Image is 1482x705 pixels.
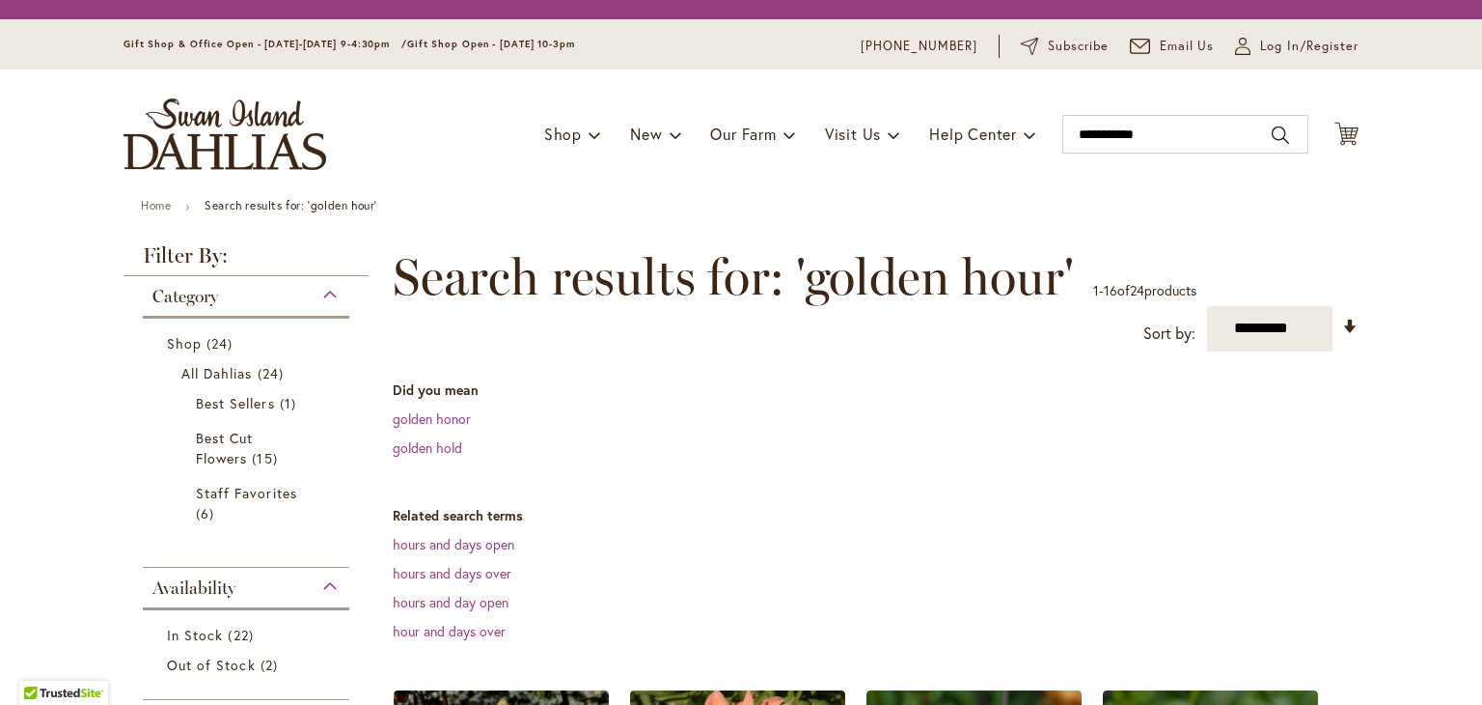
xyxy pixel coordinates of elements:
span: 16 [1104,281,1117,299]
span: 24 [258,363,288,383]
p: - of products [1093,275,1196,306]
span: 24 [1130,281,1144,299]
a: Subscribe [1021,37,1109,56]
span: Shop [544,124,582,144]
span: 15 [252,448,282,468]
span: Subscribe [1048,37,1109,56]
span: 1 [280,393,301,413]
span: Search results for: 'golden hour' [393,248,1074,306]
a: Best Cut Flowers [196,428,301,468]
span: Out of Stock [167,656,256,674]
span: Help Center [929,124,1017,144]
a: golden hold [393,438,462,457]
dt: Related search terms [393,506,1358,525]
a: Home [141,198,171,212]
span: Availability [152,578,235,599]
span: Log In/Register [1260,37,1358,56]
a: In Stock 22 [167,625,330,645]
span: In Stock [167,626,223,644]
strong: Search results for: 'golden hour' [205,198,377,212]
a: hours and day open [393,593,508,611]
label: Sort by: [1143,316,1195,352]
a: hours and days open [393,535,514,553]
span: Staff Favorites [196,484,297,502]
span: Shop [167,334,202,352]
span: 2 [261,655,283,675]
span: 6 [196,503,219,523]
span: New [630,124,662,144]
dt: Did you mean [393,381,1358,400]
a: golden honor [393,409,471,428]
a: [PHONE_NUMBER] [861,37,977,56]
span: Category [152,286,218,307]
a: All Dahlias [181,363,316,383]
a: Log In/Register [1235,37,1358,56]
span: All Dahlias [181,364,253,382]
span: Best Sellers [196,394,275,412]
span: Visit Us [825,124,881,144]
a: Staff Favorites [196,483,301,523]
a: Best Sellers [196,393,301,413]
a: Shop [167,333,330,353]
span: Our Farm [710,124,776,144]
span: Best Cut Flowers [196,429,253,467]
span: 24 [206,333,237,353]
span: 22 [228,625,258,645]
span: Gift Shop & Office Open - [DATE]-[DATE] 9-4:30pm / [123,38,407,50]
a: store logo [123,99,326,170]
span: Email Us [1160,37,1215,56]
a: hours and days over [393,564,511,582]
strong: Filter By: [123,245,369,276]
a: hour and days over [393,622,506,640]
a: Email Us [1130,37,1215,56]
a: Out of Stock 2 [167,655,330,675]
span: 1 [1093,281,1099,299]
span: Gift Shop Open - [DATE] 10-3pm [407,38,575,50]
